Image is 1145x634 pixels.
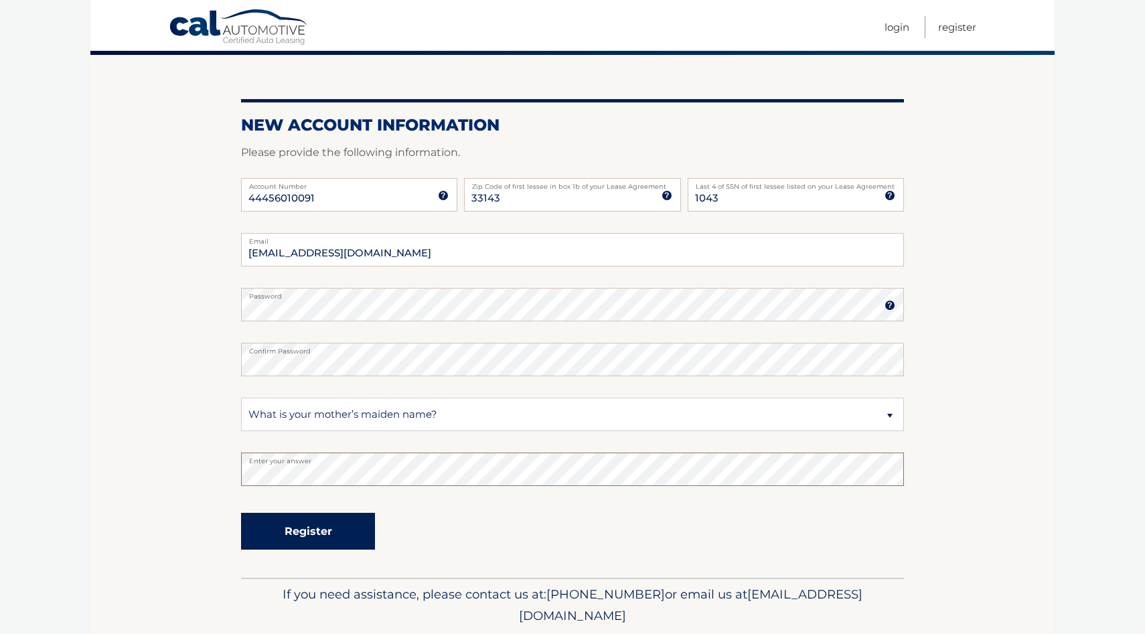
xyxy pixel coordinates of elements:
[241,288,904,299] label: Password
[250,584,895,627] p: If you need assistance, please contact us at: or email us at
[169,9,309,48] a: Cal Automotive
[241,233,904,266] input: Email
[885,300,895,311] img: tooltip.svg
[662,190,672,201] img: tooltip.svg
[885,190,895,201] img: tooltip.svg
[464,178,680,189] label: Zip Code of first lessee in box 1b of your Lease Agreement
[464,178,680,212] input: Zip Code
[241,453,904,463] label: Enter your answer
[688,178,904,212] input: SSN or EIN (last 4 digits only)
[241,343,904,353] label: Confirm Password
[438,190,449,201] img: tooltip.svg
[546,586,665,602] span: [PHONE_NUMBER]
[241,513,375,550] button: Register
[241,178,457,212] input: Account Number
[241,178,457,189] label: Account Number
[241,233,904,244] label: Email
[241,115,904,135] h2: New Account Information
[688,178,904,189] label: Last 4 of SSN of first lessee listed on your Lease Agreement
[938,16,976,38] a: Register
[241,143,904,162] p: Please provide the following information.
[885,16,909,38] a: Login
[519,586,862,623] span: [EMAIL_ADDRESS][DOMAIN_NAME]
